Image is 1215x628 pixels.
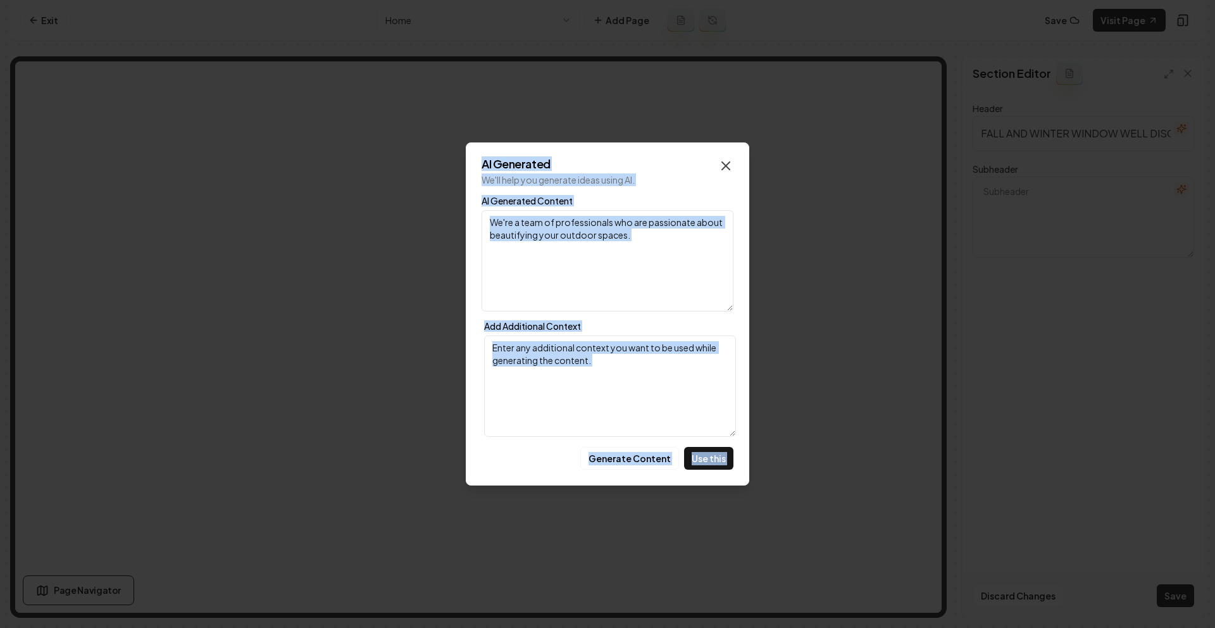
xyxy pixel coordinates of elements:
[484,322,736,330] label: Add Additional Context
[684,447,733,470] button: Use this
[580,447,679,470] button: Generate Content
[482,210,733,311] textarea: We're a team of professionals who are passionate about beautifying your outdoor spaces.
[482,173,733,186] p: We'll help you generate ideas using AI.
[482,158,733,170] h2: AI Generated
[482,196,733,205] label: AI Generated Content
